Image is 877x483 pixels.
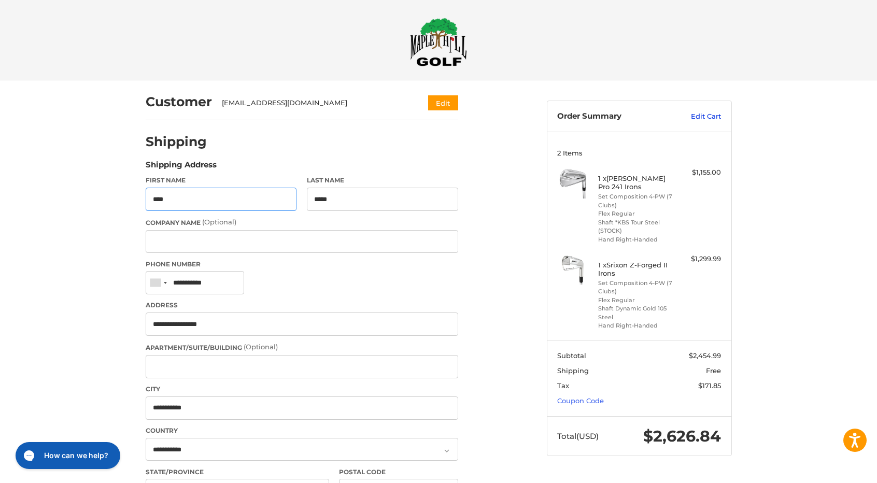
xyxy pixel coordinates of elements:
li: Shaft Dynamic Gold 105 Steel [598,304,677,321]
li: Shaft *KBS Tour Steel (STOCK) [598,218,677,235]
iframe: Google Customer Reviews [791,455,877,483]
a: Coupon Code [557,396,604,405]
label: City [146,385,458,394]
label: Address [146,301,458,310]
li: Hand Right-Handed [598,321,677,330]
div: $1,299.99 [680,254,721,264]
span: $171.85 [698,381,721,390]
label: Last Name [307,176,458,185]
small: (Optional) [202,218,236,226]
a: Edit Cart [669,111,721,122]
div: [EMAIL_ADDRESS][DOMAIN_NAME] [222,98,408,108]
h2: Shipping [146,134,207,150]
label: Postal Code [339,467,458,477]
button: Edit [428,95,458,110]
h4: 1 x Srixon Z-Forged II Irons [598,261,677,278]
label: State/Province [146,467,329,477]
div: $1,155.00 [680,167,721,178]
label: Company Name [146,217,458,228]
img: Maple Hill Golf [410,18,467,66]
li: Set Composition 4-PW (7 Clubs) [598,279,677,296]
h3: 2 Items [557,149,721,157]
li: Hand Right-Handed [598,235,677,244]
span: $2,626.84 [643,427,721,446]
label: Phone Number [146,260,458,269]
span: $2,454.99 [689,351,721,360]
small: (Optional) [244,343,278,351]
span: Free [706,366,721,375]
label: First Name [146,176,297,185]
label: Country [146,426,458,435]
legend: Shipping Address [146,159,217,176]
span: Shipping [557,366,589,375]
label: Apartment/Suite/Building [146,342,458,352]
span: Subtotal [557,351,586,360]
h3: Order Summary [557,111,669,122]
span: Total (USD) [557,431,599,441]
li: Flex Regular [598,209,677,218]
span: Tax [557,381,569,390]
iframe: Gorgias live chat messenger [10,438,123,473]
h2: Customer [146,94,212,110]
h4: 1 x [PERSON_NAME] Pro 241 Irons [598,174,677,191]
li: Flex Regular [598,296,677,305]
li: Set Composition 4-PW (7 Clubs) [598,192,677,209]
